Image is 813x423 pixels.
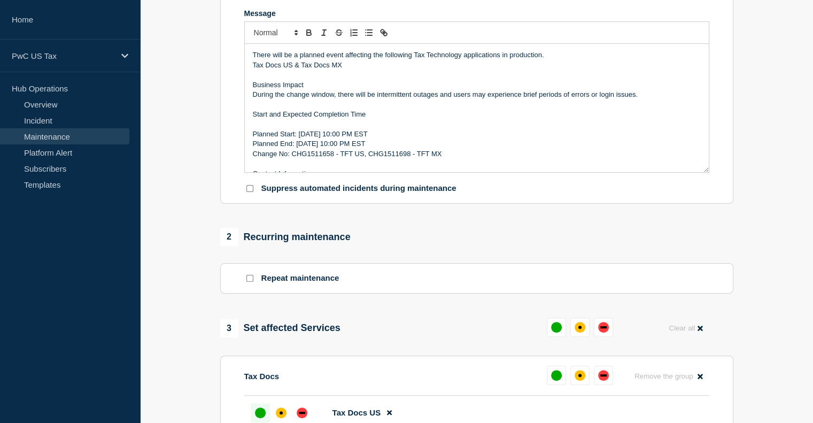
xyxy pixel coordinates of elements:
p: Suppress automated incidents during maintenance [261,183,456,194]
button: Toggle ordered list [346,26,361,39]
p: Contact Information [253,169,701,179]
button: Toggle link [376,26,391,39]
button: affected [570,366,590,385]
button: Toggle strikethrough text [331,26,346,39]
div: affected [575,370,585,381]
input: Suppress automated incidents during maintenance [246,185,253,192]
p: Tax Docs US & Tax Docs MX [253,60,701,70]
p: Planned End: [DATE] 10:00 PM EST [253,139,701,149]
div: Message [244,9,709,18]
p: Change No: CHG1511658 - TFT US, CHG1511698 - TFT MX [253,149,701,159]
div: up [551,322,562,333]
button: Toggle bulleted list [361,26,376,39]
button: Toggle bold text [301,26,316,39]
div: up [551,370,562,381]
span: Font size [249,26,301,39]
div: Recurring maintenance [220,228,351,246]
p: Planned Start: [DATE] 10:00 PM EST [253,129,701,139]
span: Remove the group [634,372,693,380]
div: Set affected Services [220,319,340,337]
p: Start and Expected Completion Time [253,110,701,119]
div: down [297,407,307,418]
button: down [594,366,613,385]
div: up [255,407,266,418]
button: Clear all [662,318,709,339]
div: down [598,370,609,381]
div: down [598,322,609,333]
div: affected [276,407,287,418]
span: 2 [220,228,238,246]
p: Tax Docs [244,372,280,381]
span: 3 [220,319,238,337]
button: up [547,366,566,385]
span: Tax Docs US [332,408,381,417]
button: Toggle italic text [316,26,331,39]
div: Message [245,44,709,172]
p: Repeat maintenance [261,273,339,283]
input: Repeat maintenance [246,275,253,282]
button: Remove the group [628,366,709,387]
button: affected [570,318,590,337]
div: affected [575,322,585,333]
p: PwC US Tax [12,51,114,60]
p: There will be a planned event affecting the following Tax Technology applications in production. [253,50,701,60]
button: up [547,318,566,337]
p: During the change window, there will be intermittent outages and users may experience brief perio... [253,90,701,99]
button: down [594,318,613,337]
p: Business Impact [253,80,701,90]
